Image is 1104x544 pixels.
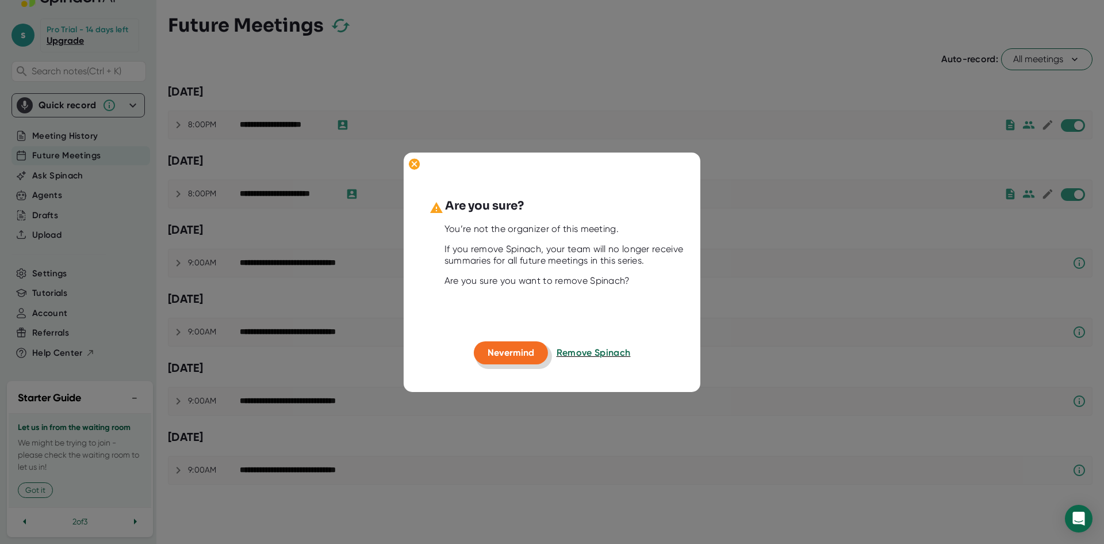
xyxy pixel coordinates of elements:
span: Remove Spinach [557,347,631,358]
button: Nevermind [474,341,548,364]
div: Open Intercom Messenger [1065,505,1092,532]
div: If you remove Spinach, your team will no longer receive summaries for all future meetings in this... [444,244,688,267]
span: Nevermind [488,347,534,358]
button: Remove Spinach [557,341,631,364]
div: You’re not the organizer of this meeting. [444,223,688,235]
div: Are you sure you want to remove Spinach? [444,275,688,287]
